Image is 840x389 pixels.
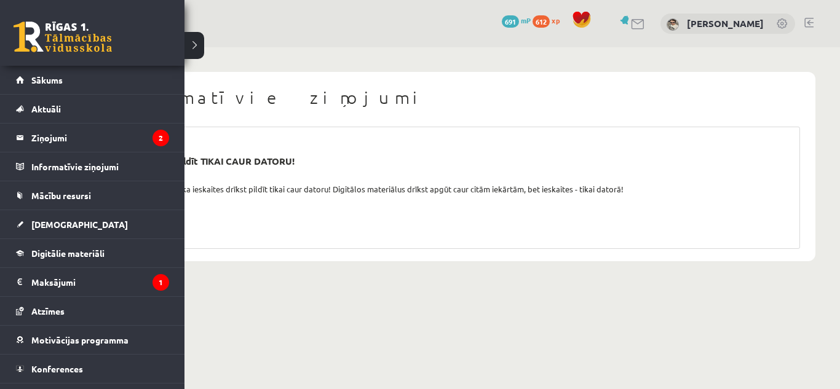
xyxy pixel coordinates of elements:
[14,22,112,52] a: Rīgas 1. Tālmācības vidusskola
[96,183,793,195] div: Labdien! Atgādinām, ka ieskaites drīkst pildīt tikai caur datoru! Digitālos materiālus drīkst apg...
[533,15,566,25] a: 612 xp
[502,15,519,28] span: 691
[105,154,784,168] div: Ieskaites drīkst pildīt TIKAI CAUR DATORU!
[16,152,169,181] a: Informatīvie ziņojumi
[31,124,169,152] legend: Ziņojumi
[667,18,679,31] img: Marija Tjarve
[31,152,169,181] legend: Informatīvie ziņojumi
[687,17,764,29] a: [PERSON_NAME]
[31,305,65,316] span: Atzīmes
[153,130,169,146] i: 2
[16,268,169,296] a: Maksājumi1
[16,66,169,94] a: Sākums
[153,274,169,291] i: 1
[16,239,169,267] a: Digitālie materiāli
[31,363,83,374] span: Konferences
[16,210,169,238] a: [DEMOGRAPHIC_DATA]
[16,95,169,123] a: Aktuāli
[16,124,169,152] a: Ziņojumi2
[31,268,169,296] legend: Maksājumi
[16,355,169,383] a: Konferences
[31,103,61,114] span: Aktuāli
[89,87,800,108] h1: Informatīvie ziņojumi
[31,190,91,201] span: Mācību resursi
[502,15,531,25] a: 691 mP
[533,15,550,28] span: 612
[31,219,128,230] span: [DEMOGRAPHIC_DATA]
[16,326,169,354] a: Motivācijas programma
[31,74,63,85] span: Sākums
[16,297,169,325] a: Atzīmes
[552,15,560,25] span: xp
[16,181,169,210] a: Mācību resursi
[31,248,105,259] span: Digitālie materiāli
[31,334,129,345] span: Motivācijas programma
[96,143,793,155] div: [DATE] 11:32:13
[521,15,531,25] span: mP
